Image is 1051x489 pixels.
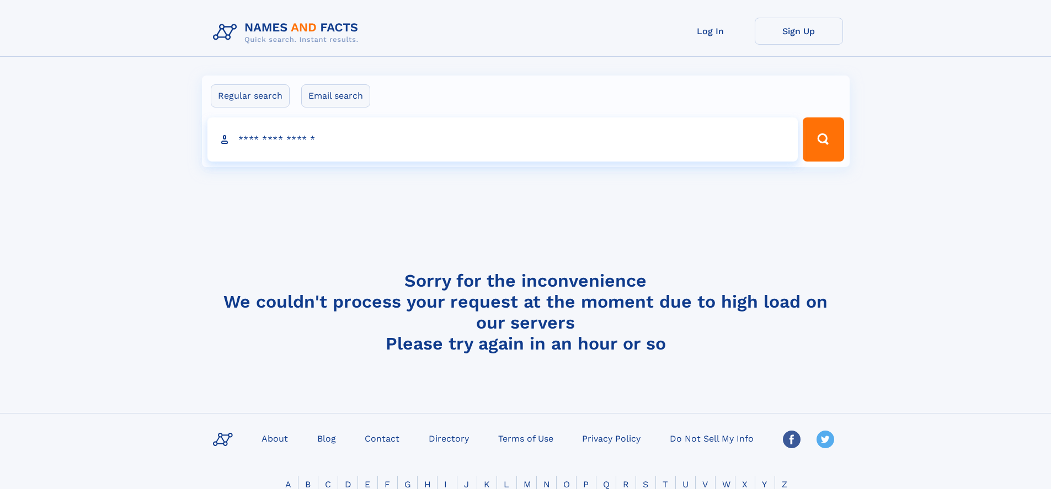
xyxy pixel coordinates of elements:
a: Log In [666,18,755,45]
a: Contact [360,430,404,446]
label: Email search [301,84,370,108]
img: Facebook [783,431,801,448]
a: About [257,430,292,446]
button: Search Button [803,117,844,162]
img: Logo Names and Facts [209,18,367,47]
h4: Sorry for the inconvenience We couldn't process your request at the moment due to high load on ou... [209,270,843,354]
label: Regular search [211,84,290,108]
a: Blog [313,430,340,446]
input: search input [207,117,798,162]
a: Directory [424,430,473,446]
a: Terms of Use [494,430,558,446]
a: Do Not Sell My Info [665,430,758,446]
a: Privacy Policy [578,430,645,446]
a: Sign Up [755,18,843,45]
img: Twitter [817,431,834,448]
